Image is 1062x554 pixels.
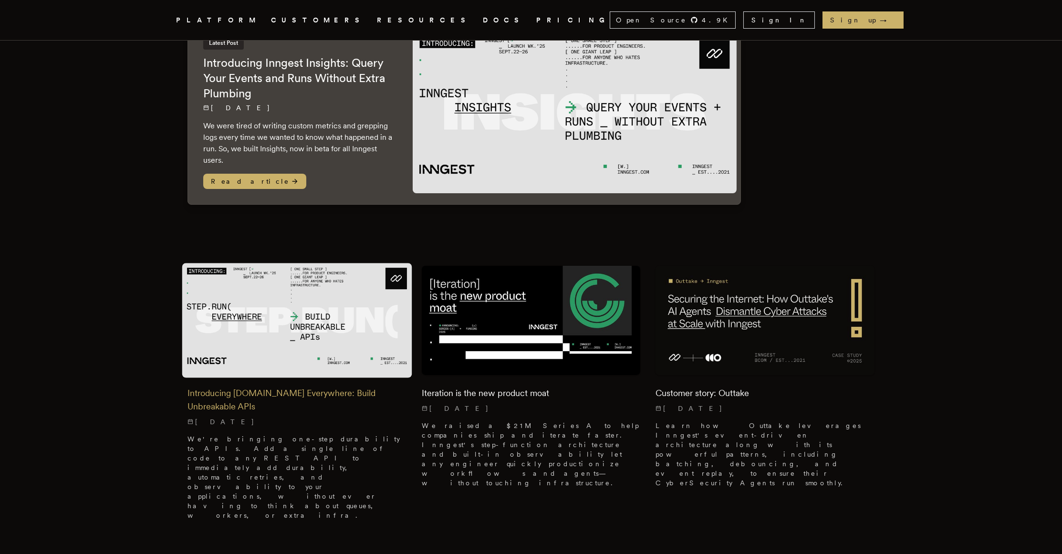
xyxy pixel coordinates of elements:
button: RESOURCES [377,14,471,26]
span: Read article [203,174,306,189]
h2: Iteration is the new product moat [422,387,641,400]
a: Featured image for Iteration is the new product moat blog postIteration is the new product moat[D... [422,266,641,495]
a: Sign up [823,11,904,29]
a: PRICING [536,14,610,26]
button: PLATFORM [176,14,260,26]
p: Learn how Outtake leverages Inngest's event-driven architecture along with its powerful patterns,... [656,421,875,488]
a: Latest PostIntroducing Inngest Insights: Query Your Events and Runs Without Extra Plumbing[DATE] ... [187,21,741,205]
span: → [880,15,896,25]
img: Featured image for Customer story: Outtake blog post [656,266,875,375]
h2: Customer story: Outtake [656,387,875,400]
img: Featured image for Introducing Inngest Insights: Query Your Events and Runs Without Extra Plumbin... [413,32,737,194]
p: [DATE] [187,417,406,427]
p: [DATE] [422,404,641,413]
a: DOCS [483,14,525,26]
p: We were tired of writing custom metrics and grepping logs every time we wanted to know what happe... [203,120,394,166]
a: Featured image for Customer story: Outtake blog postCustomer story: Outtake[DATE] Learn how Outta... [656,266,875,495]
h2: Introducing Inngest Insights: Query Your Events and Runs Without Extra Plumbing [203,55,394,101]
img: Featured image for Introducing Step.Run Everywhere: Build Unbreakable APIs blog post [182,263,412,377]
p: [DATE] [203,103,394,113]
span: Open Source [616,15,687,25]
a: CUSTOMERS [271,14,365,26]
p: [DATE] [656,404,875,413]
p: We're bringing one-step durability to APIs. Add a single line of code to any REST API to immediat... [187,434,406,520]
span: Latest Post [203,36,244,50]
a: Featured image for Introducing Step.Run Everywhere: Build Unbreakable APIs blog postIntroducing [... [187,266,406,528]
img: Featured image for Iteration is the new product moat blog post [422,266,641,375]
h2: Introducing [DOMAIN_NAME] Everywhere: Build Unbreakable APIs [187,387,406,413]
span: 4.9 K [702,15,733,25]
a: Sign In [743,11,815,29]
p: We raised a $21M Series A to help companies ship and iterate faster. Inngest's step-function arch... [422,421,641,488]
